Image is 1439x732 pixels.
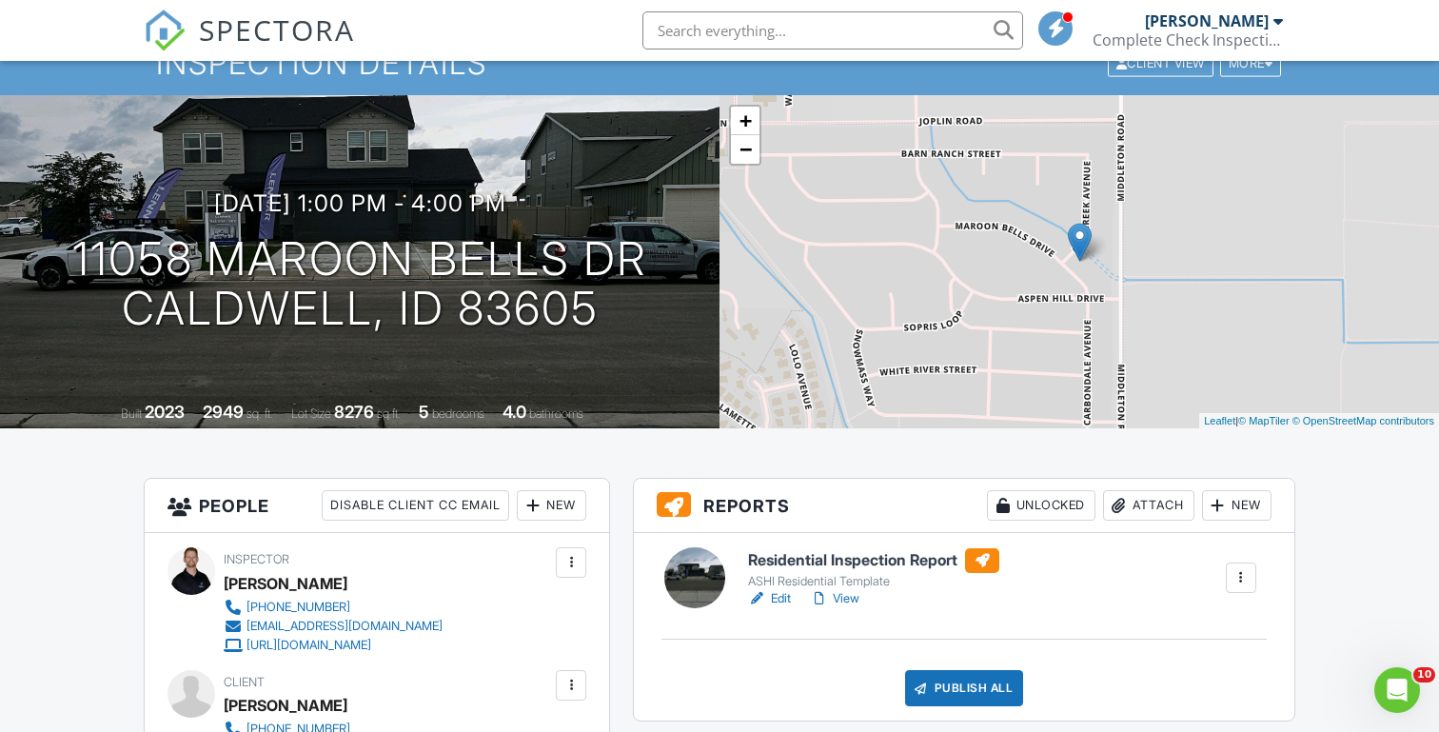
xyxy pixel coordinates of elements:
input: Search everything... [642,11,1023,49]
span: bathrooms [529,406,583,421]
div: New [1202,490,1271,521]
div: [PERSON_NAME] [224,691,347,720]
a: Edit [748,589,791,608]
div: [EMAIL_ADDRESS][DOMAIN_NAME] [246,619,443,634]
h3: Reports [634,479,1294,533]
h1: 11058 Maroon Bells Dr Caldwell, ID 83605 [72,234,647,335]
img: The Best Home Inspection Software - Spectora [144,10,186,51]
div: Unlocked [987,490,1095,521]
h3: People [145,479,609,533]
h1: Inspection Details [156,47,1283,80]
span: SPECTORA [199,10,355,49]
a: [PHONE_NUMBER] [224,598,443,617]
div: 2949 [203,402,244,422]
div: 8276 [334,402,374,422]
span: sq.ft. [377,406,401,421]
h6: Residential Inspection Report [748,548,999,573]
a: [EMAIL_ADDRESS][DOMAIN_NAME] [224,617,443,636]
a: Zoom out [731,135,759,164]
h3: [DATE] 1:00 pm - 4:00 pm [214,190,506,216]
a: Leaflet [1204,415,1235,426]
div: Complete Check Inspections, LLC [1093,30,1283,49]
a: © OpenStreetMap contributors [1292,415,1434,426]
a: Residential Inspection Report ASHI Residential Template [748,548,999,590]
a: © MapTiler [1238,415,1290,426]
div: New [517,490,586,521]
a: Client View [1106,55,1218,69]
a: SPECTORA [144,26,355,66]
div: [PHONE_NUMBER] [246,600,350,615]
div: [PERSON_NAME] [224,569,347,598]
span: Client [224,675,265,689]
div: Attach [1103,490,1194,521]
span: sq. ft. [246,406,273,421]
div: 2023 [145,402,185,422]
div: ASHI Residential Template [748,574,999,589]
div: [URL][DOMAIN_NAME] [246,638,371,653]
span: Built [121,406,142,421]
span: 10 [1413,667,1435,683]
span: bedrooms [432,406,484,421]
div: | [1199,413,1439,429]
span: Inspector [224,552,289,566]
a: View [810,589,859,608]
iframe: Intercom live chat [1374,667,1420,713]
div: [PERSON_NAME] [1145,11,1269,30]
span: Lot Size [291,406,331,421]
div: Client View [1108,50,1213,76]
div: 4.0 [503,402,526,422]
div: Publish All [905,670,1024,706]
a: Zoom in [731,107,759,135]
div: Disable Client CC Email [322,490,509,521]
div: 5 [419,402,429,422]
div: More [1220,50,1282,76]
a: [URL][DOMAIN_NAME] [224,636,443,655]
